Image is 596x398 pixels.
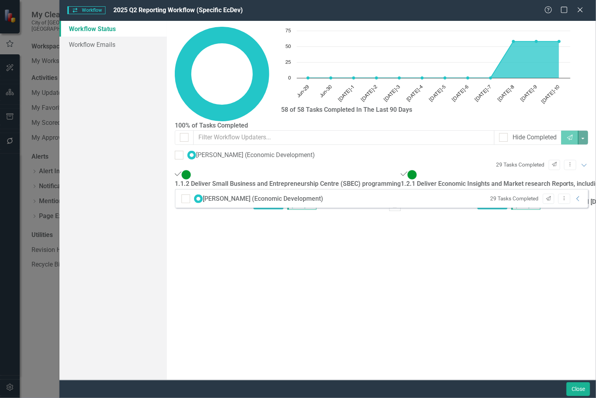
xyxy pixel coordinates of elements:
[360,84,379,103] text: [DATE]-2
[203,194,323,204] div: [PERSON_NAME] (Economic Development)
[466,76,469,80] path: Jul-6, 0. Tasks Completed.
[398,76,401,80] path: Jul-3, 0. Tasks Completed.
[175,122,248,129] strong: 100% of Tasks Completed
[443,76,446,80] path: Jul-5, 0. Tasks Completed.
[474,84,493,103] text: [DATE]-7
[281,106,412,113] strong: 58 of 58 Tasks Completed In The Last 90 Days
[407,170,417,180] img: Proceeding as Anticipated
[557,40,561,43] path: Jul-10, 58. Tasks Completed.
[337,84,356,103] text: [DATE]-1
[67,6,105,14] span: Workflow
[520,84,538,103] text: [DATE]-9
[59,37,167,52] a: Workflow Emails
[420,76,424,80] path: Jul-4, 0. Tasks Completed.
[196,151,315,160] div: [PERSON_NAME] (Economic Development)
[281,27,574,106] svg: Interactive chart
[306,76,309,80] path: Jun-29, 0. Tasks Completed.
[535,40,538,43] path: Jul-9, 58. Tasks Completed.
[490,195,539,202] small: 29 Tasks Completed
[406,84,424,103] text: [DATE]-4
[181,170,191,180] img: Proceeding as Anticipated
[512,40,515,43] path: Jul-8, 58. Tasks Completed.
[383,84,402,103] text: [DATE]-3
[329,76,332,80] path: Jun-30, 0. Tasks Completed.
[352,76,355,80] path: Jul-1, 0. Tasks Completed.
[489,76,492,80] path: Jul-7, 0. Tasks Completed.
[540,84,561,105] text: [DATE]-10
[452,84,470,103] text: [DATE]-6
[59,21,167,37] a: Workflow Status
[175,27,588,214] div: Workflow Status
[285,28,291,33] text: 75
[429,84,447,103] text: [DATE]-5
[175,180,401,187] strong: 1.1.2 Deliver Small Business and Entrepreneurship Centre (SBEC) programming
[497,84,515,103] text: [DATE]-8
[496,161,545,168] small: 29 Tasks Completed
[281,27,588,106] div: Chart. Highcharts interactive chart.
[288,76,291,81] text: 0
[193,130,494,145] input: Filter Workflow Updaters...
[285,60,291,65] text: 25
[566,382,590,396] button: Close
[319,84,333,98] text: Jun-30
[296,84,310,98] text: Jun-29
[375,76,378,80] path: Jul-2, 0. Tasks Completed.
[285,44,291,49] text: 50
[513,133,557,142] div: Hide Completed
[113,6,243,14] span: 2025 Q2 Reporting Workflow (Specific EcDev)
